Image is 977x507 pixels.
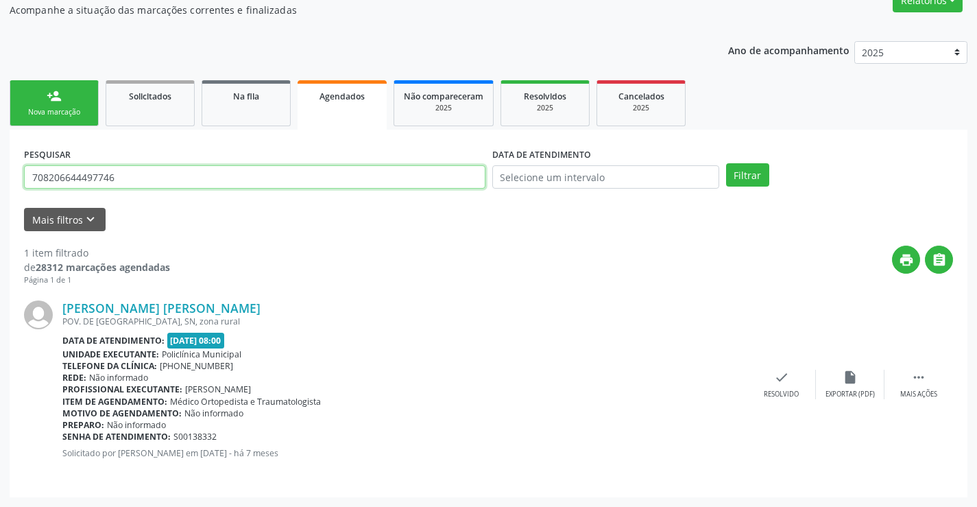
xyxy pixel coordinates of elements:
[24,260,170,274] div: de
[24,208,106,232] button: Mais filtroskeyboard_arrow_down
[62,300,261,316] a: [PERSON_NAME] [PERSON_NAME]
[62,335,165,346] b: Data de atendimento:
[62,431,171,443] b: Senha de atendimento:
[524,91,566,102] span: Resolvidos
[607,103,675,113] div: 2025
[185,384,251,395] span: [PERSON_NAME]
[911,370,926,385] i: 
[726,163,769,187] button: Filtrar
[83,212,98,227] i: keyboard_arrow_down
[24,300,53,329] img: img
[173,431,217,443] span: S00138332
[492,144,591,165] label: DATA DE ATENDIMENTO
[925,246,953,274] button: 
[764,390,799,399] div: Resolvido
[62,408,182,419] b: Motivo de agendamento:
[62,447,747,459] p: Solicitado por [PERSON_NAME] em [DATE] - há 7 meses
[511,103,579,113] div: 2025
[170,396,321,408] span: Médico Ortopedista e Traumatologista
[843,370,858,385] i: insert_drive_file
[774,370,789,385] i: check
[24,274,170,286] div: Página 1 de 1
[89,372,148,384] span: Não informado
[62,349,159,360] b: Unidade executante:
[129,91,171,102] span: Solicitados
[404,91,483,102] span: Não compareceram
[492,165,719,189] input: Selecione um intervalo
[20,107,88,117] div: Nova marcação
[184,408,243,419] span: Não informado
[36,261,170,274] strong: 28312 marcações agendadas
[319,91,365,102] span: Agendados
[62,419,104,431] b: Preparo:
[24,144,71,165] label: PESQUISAR
[62,396,167,408] b: Item de agendamento:
[167,333,225,349] span: [DATE] 08:00
[825,390,875,399] div: Exportar (PDF)
[107,419,166,431] span: Não informado
[233,91,259,102] span: Na fila
[62,360,157,372] b: Telefone da clínica:
[162,349,241,360] span: Policlínica Municipal
[900,390,937,399] div: Mais ações
[618,91,664,102] span: Cancelados
[160,360,233,372] span: [PHONE_NUMBER]
[47,89,62,104] div: person_add
[899,252,914,268] i: print
[728,41,849,58] p: Ano de acompanhamento
[62,372,86,384] b: Rede:
[892,246,920,274] button: print
[404,103,483,113] div: 2025
[62,316,747,327] div: POV. DE [GEOGRAPHIC_DATA], SN, zona rural
[10,3,680,17] p: Acompanhe a situação das marcações correntes e finalizadas
[24,246,170,260] div: 1 item filtrado
[932,252,947,268] i: 
[62,384,182,395] b: Profissional executante:
[24,165,485,189] input: Nome, CNS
